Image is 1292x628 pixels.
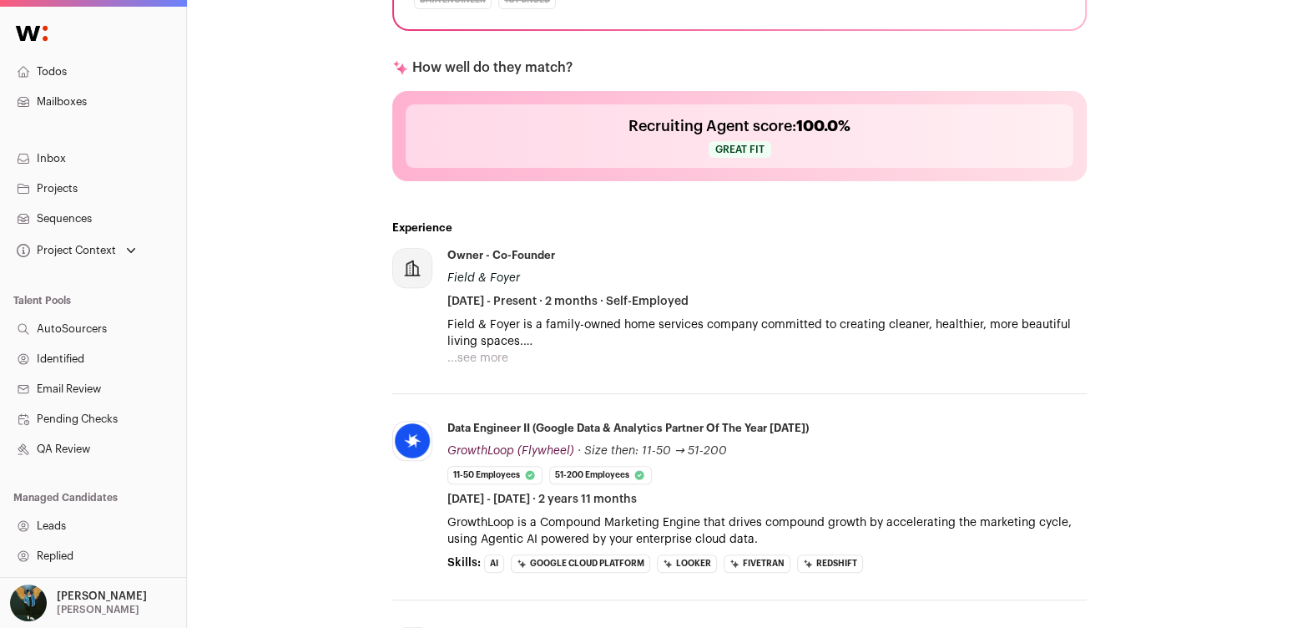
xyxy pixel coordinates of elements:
[10,585,47,621] img: 12031951-medium_jpg
[13,239,139,262] button: Open dropdown
[511,555,650,573] li: Google Cloud Platform
[447,248,555,263] div: Owner - Co-Founder
[13,244,116,257] div: Project Context
[393,249,432,287] img: company-logo-placeholder-414d4e2ec0e2ddebbe968bf319fdfe5acfe0c9b87f798d344e800bc9a89632a0.png
[7,17,57,50] img: Wellfound
[484,555,504,573] li: AI
[393,422,432,460] img: f38d2a215af440182dc66d19a6719e603d197638e58204383ae5bf636ac05574.png
[447,317,1087,350] p: Field & Foyer is a family-owned home services company committed to creating cleaner, healthier, m...
[447,466,543,484] li: 11-50 employees
[447,491,637,508] span: [DATE] - [DATE] · 2 years 11 months
[447,514,1087,548] p: GrowthLoop is a Compound Marketing Engine that drives compound growth by accelerating the marketi...
[657,555,717,573] li: Looker
[578,445,727,457] span: · Size then: 11-50 → 51-200
[797,555,863,573] li: Redshift
[7,585,150,621] button: Open dropdown
[392,221,1087,235] h2: Experience
[57,590,147,603] p: [PERSON_NAME]
[447,555,481,571] span: Skills:
[447,272,520,284] span: Field & Foyer
[447,350,508,367] button: ...see more
[724,555,790,573] li: Fivetran
[447,421,809,436] div: Data Engineer II (Google Data & Analytics Partner of the Year [DATE])
[447,293,689,310] span: [DATE] - Present · 2 months · Self-Employed
[709,141,771,158] span: Great fit
[57,603,139,616] p: [PERSON_NAME]
[412,58,573,78] p: How well do they match?
[447,445,574,457] span: GrowthLoop (Flywheel)
[796,119,850,134] span: 100.0%
[628,114,850,138] h2: Recruiting Agent score:
[549,466,652,484] li: 51-200 employees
